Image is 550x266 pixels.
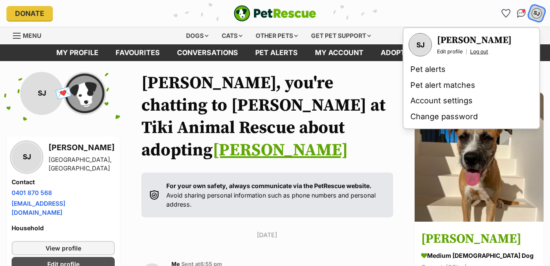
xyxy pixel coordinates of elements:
[12,224,115,232] h4: Household
[306,44,372,61] a: My account
[409,33,432,56] a: Your profile
[213,139,348,161] a: [PERSON_NAME]
[54,84,73,102] span: 💌
[6,6,53,21] a: Donate
[250,27,304,44] div: Other pets
[409,34,431,56] div: SJ
[234,5,316,22] img: logo-e224e6f780fb5917bec1dbf3a21bbac754714ae5b6737aabdf751b685950b380.svg
[20,72,63,115] div: SJ
[63,72,106,115] img: Tiki Animal Rescue profile pic
[407,109,536,125] a: Change password
[531,8,542,19] div: SJ
[514,6,528,20] a: Conversations
[49,155,115,173] div: [GEOGRAPHIC_DATA], [GEOGRAPHIC_DATA]
[12,189,52,196] a: 0401 870 568
[407,93,536,109] a: Account settings
[407,77,536,93] a: Pet alert matches
[23,32,41,39] span: Menu
[499,6,513,20] a: Favourites
[12,241,115,255] a: View profile
[421,229,537,249] h3: [PERSON_NAME]
[12,200,65,216] a: [EMAIL_ADDRESS][DOMAIN_NAME]
[166,181,385,209] p: Avoid sharing personal information such as phone numbers and personal address.
[216,27,248,44] div: Cats
[437,48,463,55] a: Edit profile
[141,72,393,161] h1: [PERSON_NAME], you're chatting to [PERSON_NAME] at Tiki Animal Rescue about adopting
[415,93,544,222] img: Hazel
[13,27,47,43] a: Menu
[107,44,168,61] a: Favourites
[48,44,107,61] a: My profile
[407,62,536,77] a: Pet alerts
[180,27,214,44] div: Dogs
[437,34,512,46] h3: [PERSON_NAME]
[46,244,81,253] span: View profile
[141,230,393,239] p: [DATE]
[499,6,544,20] ul: Account quick links
[528,4,546,22] button: My account
[247,44,306,61] a: Pet alerts
[470,48,488,55] a: Log out
[49,142,115,154] h3: [PERSON_NAME]
[421,251,537,260] div: medium [DEMOGRAPHIC_DATA] Dog
[166,182,372,189] strong: For your own safety, always communicate via the PetRescue website.
[372,44,467,61] a: Adopter resources
[437,34,512,46] a: Your profile
[12,178,115,186] h4: Contact
[517,9,526,18] img: chat-41dd97257d64d25036548639549fe6c8038ab92f7586957e7f3b1b290dea8141.svg
[12,142,42,172] div: SJ
[305,27,377,44] div: Get pet support
[234,5,316,22] a: PetRescue
[168,44,247,61] a: conversations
